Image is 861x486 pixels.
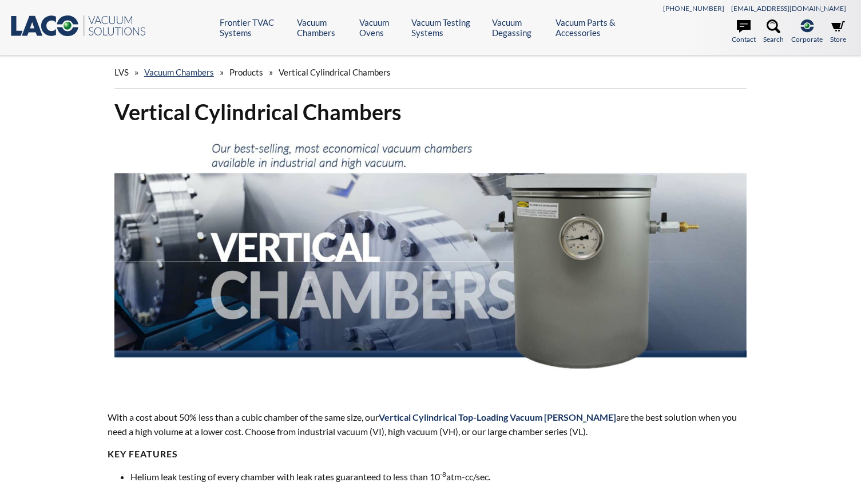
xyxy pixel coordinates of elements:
a: Vacuum Chambers [297,17,351,38]
a: Store [830,19,846,45]
a: [EMAIL_ADDRESS][DOMAIN_NAME] [731,4,846,13]
p: With a cost about 50% less than a cubic chamber of the same size, our are the best solution when ... [108,410,754,439]
img: Vertical Vacuum Chambers header [114,135,747,388]
h1: Vertical Cylindrical Chambers [114,98,747,126]
a: Vacuum Ovens [359,17,403,38]
h4: KEY FEATURES [108,448,754,460]
sup: -8 [440,470,446,479]
div: » » » [114,56,747,89]
span: Corporate [791,34,823,45]
a: Vacuum Chambers [144,67,214,77]
span: Vertical Cylindrical Chambers [279,67,391,77]
a: Search [763,19,784,45]
a: Contact [732,19,756,45]
a: [PHONE_NUMBER] [663,4,724,13]
li: Helium leak testing of every chamber with leak rates guaranteed to less than 10 atm-cc/sec. [130,469,754,484]
span: LVS [114,67,129,77]
span: Products [229,67,263,77]
span: Vertical Cylindrical Top-Loading Vacuum [PERSON_NAME] [379,412,616,422]
a: Vacuum Degassing [492,17,547,38]
a: Vacuum Testing Systems [411,17,483,38]
a: Vacuum Parts & Accessories [556,17,638,38]
a: Frontier TVAC Systems [220,17,288,38]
